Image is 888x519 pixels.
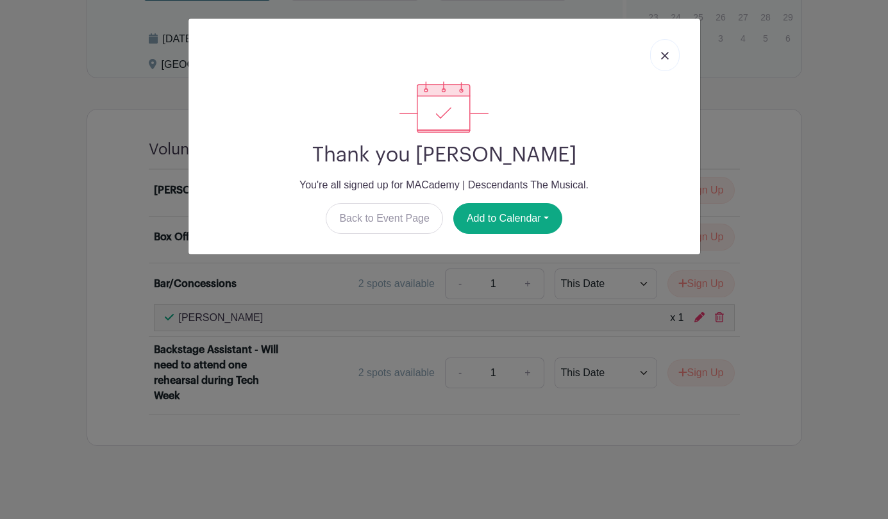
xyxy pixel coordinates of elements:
p: You're all signed up for MACademy | Descendants The Musical. [199,177,690,193]
h2: Thank you [PERSON_NAME] [199,143,690,167]
a: Back to Event Page [326,203,443,234]
img: signup_complete-c468d5dda3e2740ee63a24cb0ba0d3ce5d8a4ecd24259e683200fb1569d990c8.svg [399,81,488,133]
button: Add to Calendar [453,203,562,234]
img: close_button-5f87c8562297e5c2d7936805f587ecaba9071eb48480494691a3f1689db116b3.svg [661,52,669,60]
